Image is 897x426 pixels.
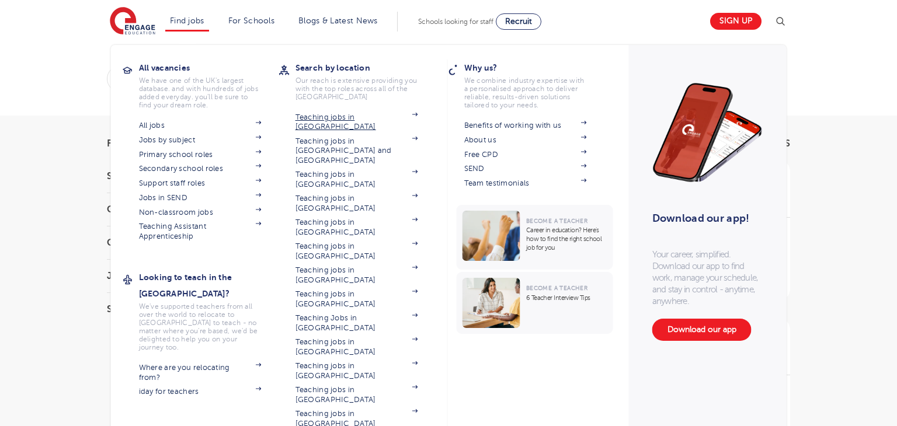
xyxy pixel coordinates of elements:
[496,13,541,30] a: Recruit
[526,294,607,302] p: 6 Teacher Interview Tips
[139,269,279,351] a: Looking to teach in the [GEOGRAPHIC_DATA]?We've supported teachers from all over the world to rel...
[464,135,587,145] a: About us
[107,238,235,247] h3: City
[526,285,587,291] span: Become a Teacher
[139,179,262,188] a: Support staff roles
[295,60,436,76] h3: Search by location
[464,60,604,109] a: Why us?We combine industry expertise with a personalised approach to deliver reliable, results-dr...
[170,16,204,25] a: Find jobs
[139,121,262,130] a: All jobs
[457,205,616,270] a: Become a TeacherCareer in education? Here’s how to find the right school job for you
[295,361,418,380] a: Teaching jobs in [GEOGRAPHIC_DATA]
[107,172,235,181] h3: Start Date
[295,170,418,189] a: Teaching jobs in [GEOGRAPHIC_DATA]
[652,205,758,231] h3: Download our app!
[139,164,262,173] a: Secondary school roles
[464,150,587,159] a: Free CPD
[295,313,418,333] a: Teaching Jobs in [GEOGRAPHIC_DATA]
[418,18,493,26] span: Schools looking for staff
[107,271,235,281] h3: Job Type
[464,164,587,173] a: SEND
[228,16,274,25] a: For Schools
[295,113,418,132] a: Teaching jobs in [GEOGRAPHIC_DATA]
[295,60,436,101] a: Search by locationOur reach is extensive providing you with the top roles across all of the [GEOG...
[295,242,418,261] a: Teaching jobs in [GEOGRAPHIC_DATA]
[295,218,418,237] a: Teaching jobs in [GEOGRAPHIC_DATA]
[110,7,155,36] img: Engage Education
[139,60,279,109] a: All vacanciesWe have one of the UK's largest database. and with hundreds of jobs added everyday. ...
[652,319,752,341] a: Download our app
[107,205,235,214] h3: County
[139,193,262,202] a: Jobs in SEND
[107,65,661,92] div: Submit
[298,16,378,25] a: Blogs & Latest News
[526,226,607,252] p: Career in education? Here’s how to find the right school job for you
[464,60,604,76] h3: Why us?
[295,385,418,404] a: Teaching jobs in [GEOGRAPHIC_DATA]
[139,208,262,217] a: Non-classroom jobs
[295,266,418,285] a: Teaching jobs in [GEOGRAPHIC_DATA]
[139,135,262,145] a: Jobs by subject
[295,194,418,213] a: Teaching jobs in [GEOGRAPHIC_DATA]
[295,137,418,165] a: Teaching jobs in [GEOGRAPHIC_DATA] and [GEOGRAPHIC_DATA]
[139,60,279,76] h3: All vacancies
[652,249,763,307] p: Your career, simplified. Download our app to find work, manage your schedule, and stay in control...
[526,218,587,224] span: Become a Teacher
[107,305,235,314] h3: Sector
[139,150,262,159] a: Primary school roles
[295,289,418,309] a: Teaching jobs in [GEOGRAPHIC_DATA]
[457,272,616,334] a: Become a Teacher6 Teacher Interview Tips
[139,269,279,302] h3: Looking to teach in the [GEOGRAPHIC_DATA]?
[107,139,142,148] span: Filters
[139,76,262,109] p: We have one of the UK's largest database. and with hundreds of jobs added everyday. you'll be sur...
[505,17,532,26] span: Recruit
[464,121,587,130] a: Benefits of working with us
[295,76,418,101] p: Our reach is extensive providing you with the top roles across all of the [GEOGRAPHIC_DATA]
[710,13,762,30] a: Sign up
[139,363,262,382] a: Where are you relocating from?
[464,76,587,109] p: We combine industry expertise with a personalised approach to deliver reliable, results-driven so...
[139,302,262,351] p: We've supported teachers from all over the world to relocate to [GEOGRAPHIC_DATA] to teach - no m...
[139,222,262,241] a: Teaching Assistant Apprenticeship
[295,337,418,357] a: Teaching jobs in [GEOGRAPHIC_DATA]
[139,387,262,396] a: iday for teachers
[464,179,587,188] a: Team testimonials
